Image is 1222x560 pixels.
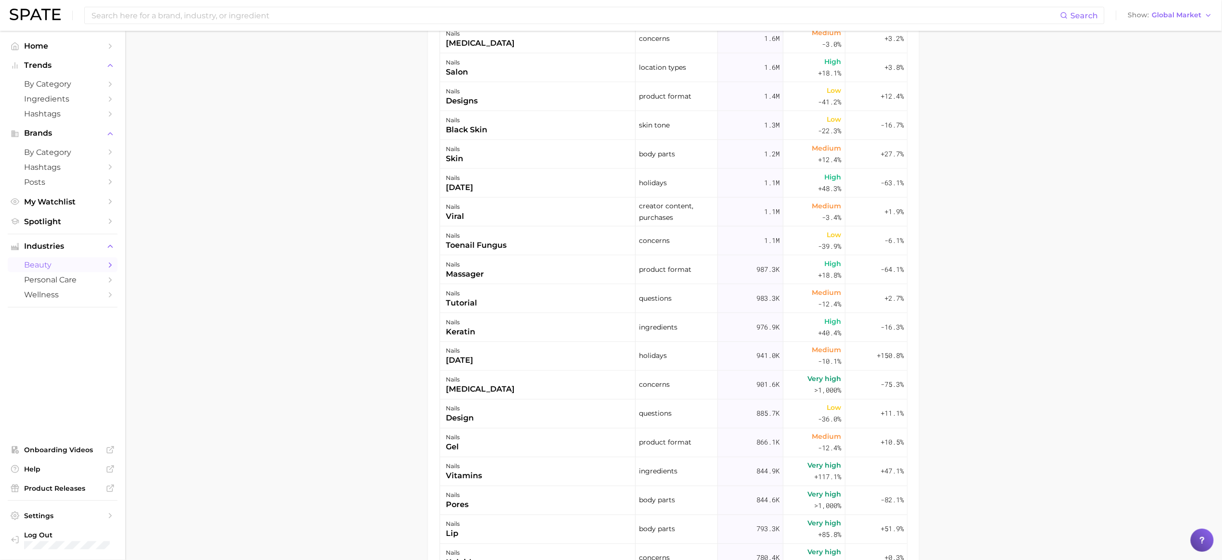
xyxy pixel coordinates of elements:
button: nails[MEDICAL_DATA]concerns1.6mMedium-3.0%+3.2% [440,25,907,53]
span: 1.6m [764,62,780,73]
span: concerns [639,235,670,246]
span: +18.1% [819,67,842,79]
span: Search [1071,11,1098,20]
div: lip [446,528,460,540]
span: +117.1% [815,471,842,483]
button: nailsblack skinskin tone1.3mLow-22.3%-16.7% [440,111,907,140]
a: personal care [8,272,117,287]
span: Very high [808,518,842,529]
span: 983.3k [756,293,780,304]
span: 1.1m [764,206,780,217]
span: Medium [812,344,842,356]
a: Hashtags [8,106,117,121]
div: nails [446,86,478,97]
span: body parts [639,495,675,506]
span: Very high [808,460,842,471]
span: +85.8% [819,529,842,541]
div: [DATE] [446,355,473,367]
span: Low [827,114,842,125]
span: wellness [24,290,101,299]
span: 844.9k [756,466,780,477]
div: nails [446,490,468,501]
button: ShowGlobal Market [1126,9,1215,22]
a: by Category [8,76,117,91]
div: vitamins [446,471,482,482]
span: 866.1k [756,437,780,448]
button: nails[MEDICAL_DATA]concerns901.6kVery high>1,000%-75.3% [440,371,907,400]
span: beauty [24,260,101,269]
span: +3.2% [884,33,904,44]
span: 1.2m [764,148,780,160]
span: -82.1% [881,495,904,506]
span: Spotlight [24,217,101,226]
div: salon [446,66,468,78]
button: nailstutorialquestions983.3kMedium-12.4%+2.7% [440,284,907,313]
span: Home [24,41,101,51]
span: High [825,316,842,327]
div: [MEDICAL_DATA] [446,384,515,395]
span: Medium [812,431,842,443]
span: 901.6k [756,379,780,391]
span: 941.0k [756,350,780,362]
button: nails[DATE]holidays941.0kMedium-10.1%+150.8% [440,342,907,371]
span: skin tone [639,119,670,131]
span: +150.8% [877,350,904,362]
span: Onboarding Videos [24,445,101,454]
span: -12.4% [819,443,842,454]
a: Home [8,38,117,53]
button: Industries [8,239,117,254]
span: Settings [24,511,101,520]
span: by Category [24,148,101,157]
button: nailsporesbody parts844.6kVery high>1,000%-82.1% [440,486,907,515]
span: ingredients [639,466,677,477]
button: Trends [8,58,117,73]
span: 1.3m [764,119,780,131]
span: High [825,56,842,67]
button: nailskeratiningredients976.9kHigh+40.4%-16.3% [440,313,907,342]
span: -41.2% [819,96,842,108]
span: -3.4% [822,212,842,223]
div: massager [446,268,484,280]
div: nails [446,143,463,155]
span: questions [639,293,672,304]
span: -64.1% [881,264,904,275]
div: nails [446,403,474,415]
span: Very high [808,547,842,558]
span: creator content, purchases [639,200,714,223]
span: Log Out [24,531,119,539]
span: ingredients [639,321,677,333]
a: Log out. Currently logged in with e-mail dana.belanger@digitas.com. [8,528,117,552]
div: nails [446,230,507,242]
input: Search here for a brand, industry, or ingredient [91,7,1060,24]
div: nails [446,432,460,444]
span: Low [827,85,842,96]
div: design [446,413,474,424]
span: Industries [24,242,101,251]
div: nails [446,547,475,559]
span: Medium [812,200,842,212]
span: by Category [24,79,101,89]
div: tutorial [446,297,477,309]
div: nails [446,288,477,299]
button: nails[DATE]holidays1.1mHigh+48.3%-63.1% [440,169,907,198]
span: -36.0% [819,414,842,425]
span: 1.1m [764,235,780,246]
img: SPATE [10,9,61,20]
button: nailsdesignquestions885.7kLow-36.0%+11.1% [440,400,907,429]
div: nails [446,345,473,357]
button: nailsvitaminsingredients844.9kVery high+117.1%+47.1% [440,458,907,486]
div: designs [446,95,478,107]
button: nailsdesignsproduct format1.4mLow-41.2%+12.4% [440,82,907,111]
span: personal care [24,275,101,284]
span: 987.3k [756,264,780,275]
div: black skin [446,124,487,136]
span: -10.1% [819,356,842,368]
span: body parts [639,523,675,535]
span: My Watchlist [24,197,101,206]
span: Product Releases [24,484,101,493]
a: Product Releases [8,481,117,496]
span: holidays [639,177,667,189]
a: Posts [8,175,117,190]
a: Ingredients [8,91,117,106]
span: +11.1% [881,408,904,420]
